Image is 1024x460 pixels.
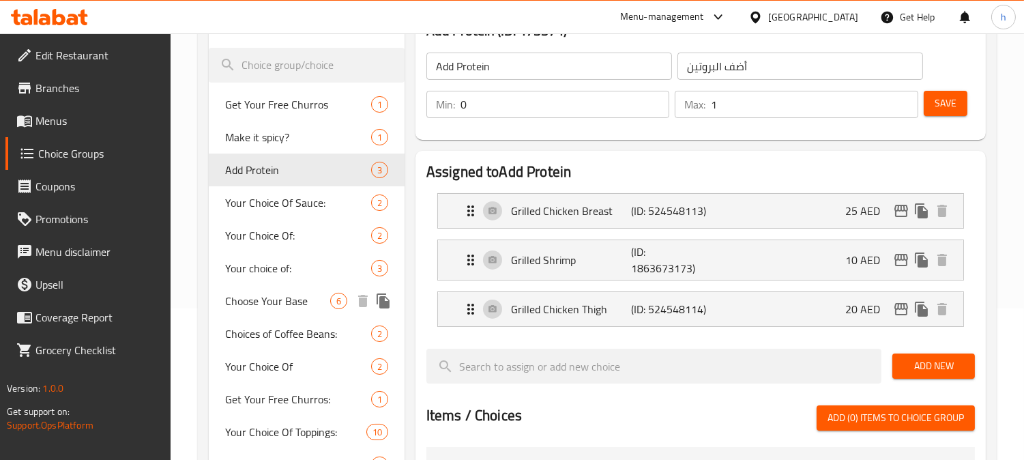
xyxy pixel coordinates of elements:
[372,360,387,373] span: 2
[35,244,160,260] span: Menu disclaimer
[371,227,388,244] div: Choices
[209,154,405,186] div: Add Protein3
[209,252,405,285] div: Your choice of:3
[891,250,911,270] button: edit
[371,195,388,211] div: Choices
[426,188,975,234] li: Expand
[371,358,388,375] div: Choices
[891,201,911,221] button: edit
[426,286,975,332] li: Expand
[426,234,975,286] li: Expand
[367,426,387,439] span: 10
[911,299,932,319] button: duplicate
[220,15,307,35] h2: Choice Groups
[373,291,394,311] button: duplicate
[331,295,347,308] span: 6
[768,10,858,25] div: [GEOGRAPHIC_DATA]
[5,301,171,334] a: Coverage Report
[911,201,932,221] button: duplicate
[372,262,387,275] span: 3
[225,162,371,178] span: Add Protein
[903,358,964,375] span: Add New
[511,203,631,219] p: Grilled Chicken Breast
[209,48,405,83] input: search
[5,334,171,366] a: Grocery Checklist
[38,145,160,162] span: Choice Groups
[35,80,160,96] span: Branches
[372,197,387,210] span: 2
[5,170,171,203] a: Coupons
[511,301,631,317] p: Grilled Chicken Thigh
[817,405,975,431] button: Add (0) items to choice group
[35,342,160,358] span: Grocery Checklist
[620,9,704,25] div: Menu-management
[5,268,171,301] a: Upsell
[828,409,964,427] span: Add (0) items to choice group
[511,252,631,268] p: Grilled Shrimp
[372,229,387,242] span: 2
[372,164,387,177] span: 3
[35,47,160,63] span: Edit Restaurant
[371,129,388,145] div: Choices
[372,328,387,341] span: 2
[684,96,705,113] p: Max:
[7,416,93,434] a: Support.OpsPlatform
[5,104,171,137] a: Menus
[845,252,891,268] p: 10 AED
[209,383,405,416] div: Get Your Free Churros:1
[371,391,388,407] div: Choices
[225,96,371,113] span: Get Your Free Churros
[371,326,388,342] div: Choices
[371,162,388,178] div: Choices
[436,96,455,113] p: Min:
[935,95,956,112] span: Save
[891,299,911,319] button: edit
[372,393,387,406] span: 1
[35,211,160,227] span: Promotions
[225,129,371,145] span: Make it spicy?
[5,72,171,104] a: Branches
[225,326,371,342] span: Choices of Coffee Beans:
[631,301,712,317] p: (ID: 524548114)
[932,250,952,270] button: delete
[225,293,330,309] span: Choose Your Base
[209,186,405,219] div: Your Choice Of Sauce:2
[438,292,963,326] div: Expand
[372,131,387,144] span: 1
[5,235,171,268] a: Menu disclaimer
[631,203,712,219] p: (ID: 524548113)
[209,285,405,317] div: Choose Your Base6deleteduplicate
[35,178,160,195] span: Coupons
[209,416,405,448] div: Your Choice Of Toppings:10
[225,195,371,211] span: Your Choice Of Sauce:
[225,391,371,407] span: Get Your Free Churros:
[7,403,70,420] span: Get support on:
[438,194,963,228] div: Expand
[426,349,881,384] input: search
[426,20,975,42] h3: Add Protein (ID: 475574)
[1001,10,1006,25] span: h
[892,354,975,379] button: Add New
[5,203,171,235] a: Promotions
[209,317,405,350] div: Choices of Coffee Beans:2
[371,96,388,113] div: Choices
[631,244,712,276] p: (ID: 1863673173)
[35,113,160,129] span: Menus
[209,219,405,252] div: Your Choice Of:2
[845,301,891,317] p: 20 AED
[924,91,967,116] button: Save
[426,405,522,426] h2: Items / Choices
[372,98,387,111] span: 1
[845,203,891,219] p: 25 AED
[330,293,347,309] div: Choices
[7,379,40,397] span: Version:
[366,424,388,440] div: Choices
[225,227,371,244] span: Your Choice Of:
[35,276,160,293] span: Upsell
[426,162,975,182] h2: Assigned to Add Protein
[932,299,952,319] button: delete
[225,358,371,375] span: Your Choice Of
[911,250,932,270] button: duplicate
[371,260,388,276] div: Choices
[42,379,63,397] span: 1.0.0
